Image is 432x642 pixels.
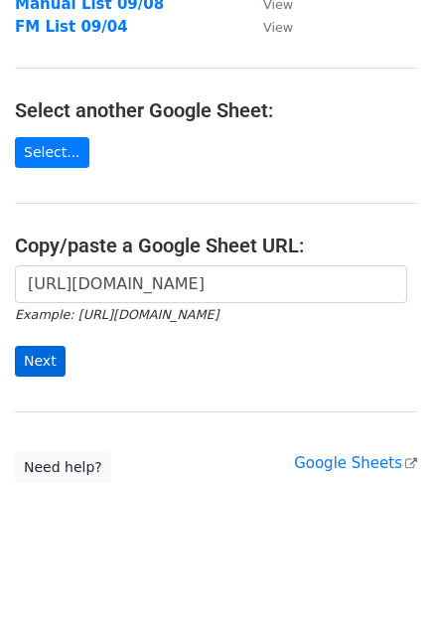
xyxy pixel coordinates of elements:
a: View [243,18,293,36]
small: View [263,20,293,35]
a: Select... [15,137,89,168]
input: Next [15,346,66,377]
small: Example: [URL][DOMAIN_NAME] [15,307,218,322]
a: FM List 09/04 [15,18,128,36]
input: Paste your Google Sheet URL here [15,265,407,303]
a: Google Sheets [294,454,417,472]
a: Need help? [15,452,111,483]
iframe: Chat Widget [333,547,432,642]
h4: Select another Google Sheet: [15,98,417,122]
h4: Copy/paste a Google Sheet URL: [15,234,417,257]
